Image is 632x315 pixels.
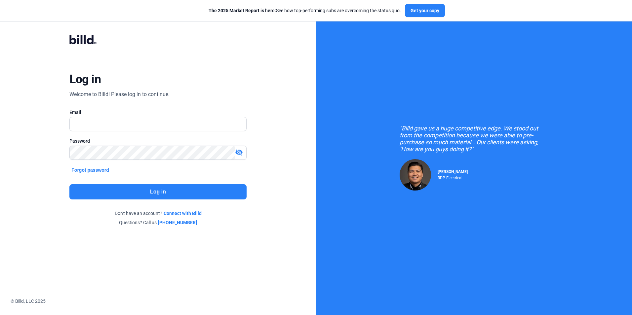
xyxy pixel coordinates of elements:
span: [PERSON_NAME] [438,169,468,174]
div: RDP Electrical [438,174,468,180]
a: [PHONE_NUMBER] [158,219,197,226]
mat-icon: visibility_off [235,148,243,156]
button: Log in [69,184,246,199]
img: Raul Pacheco [400,159,431,191]
div: "Billd gave us a huge competitive edge. We stood out from the competition because we were able to... [400,125,548,153]
button: Forgot password [69,166,111,174]
div: Email [69,109,246,116]
div: Log in [69,72,101,87]
div: Password [69,138,246,144]
div: Don't have an account? [69,210,246,217]
button: Get your copy [405,4,445,17]
div: Welcome to Billd! Please log in to continue. [69,90,170,98]
a: Connect with Billd [164,210,202,217]
span: The 2025 Market Report is here: [209,8,276,13]
div: See how top-performing subs are overcoming the status quo. [209,7,401,14]
div: Questions? Call us [69,219,246,226]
